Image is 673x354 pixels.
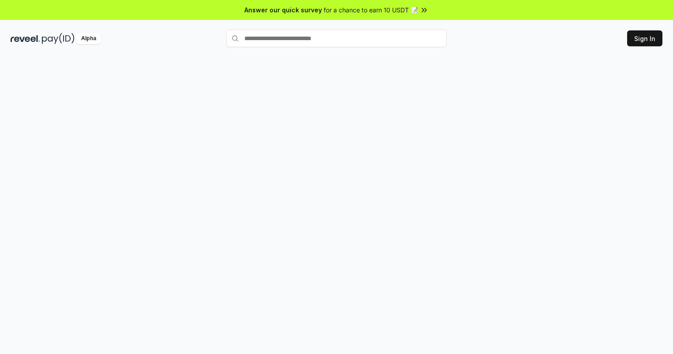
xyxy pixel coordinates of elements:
button: Sign In [627,30,662,46]
img: reveel_dark [11,33,40,44]
div: Alpha [76,33,101,44]
span: Answer our quick survey [244,5,322,15]
span: for a chance to earn 10 USDT 📝 [324,5,418,15]
img: pay_id [42,33,75,44]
